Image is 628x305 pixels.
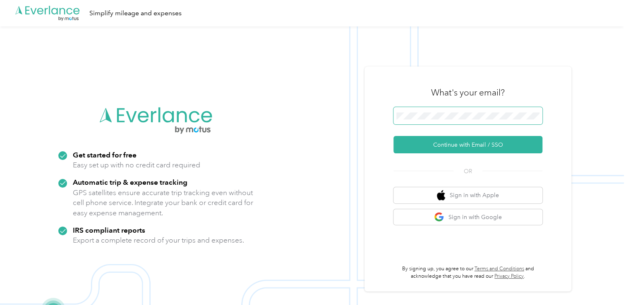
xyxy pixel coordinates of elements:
h3: What's your email? [431,87,505,98]
div: Simplify mileage and expenses [89,8,182,19]
img: apple logo [437,190,445,200]
p: By signing up, you agree to our and acknowledge that you have read our . [393,265,542,280]
a: Privacy Policy [494,273,524,279]
button: Continue with Email / SSO [393,136,542,153]
button: apple logoSign in with Apple [393,187,542,203]
p: Export a complete record of your trips and expenses. [73,235,244,245]
strong: IRS compliant reports [73,226,145,234]
p: GPS satellites ensure accurate trip tracking even without cell phone service. Integrate your bank... [73,188,254,218]
button: google logoSign in with Google [393,209,542,225]
img: google logo [434,212,444,222]
strong: Get started for free [73,150,137,159]
p: Easy set up with no credit card required [73,160,200,170]
span: OR [453,167,482,176]
strong: Automatic trip & expense tracking [73,178,187,186]
a: Terms and Conditions [475,266,524,272]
